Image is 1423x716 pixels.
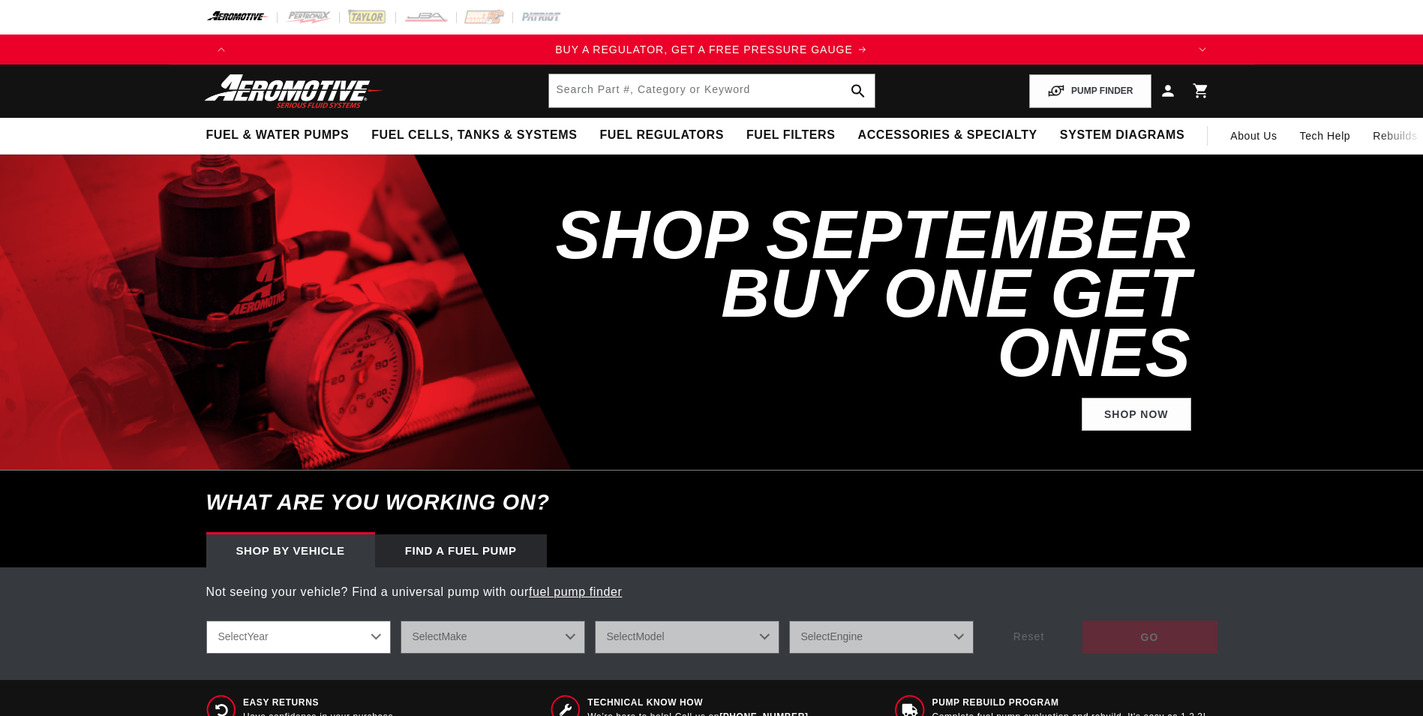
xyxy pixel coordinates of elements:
input: Search by Part Number, Category or Keyword [549,74,875,107]
select: Engine [789,621,974,654]
span: Technical Know How [587,696,808,709]
h2: SHOP SEPTEMBER BUY ONE GET ONES [550,206,1191,383]
div: Announcement [236,41,1187,58]
span: Fuel Filters [746,128,836,143]
span: About Us [1230,130,1277,142]
span: Easy Returns [243,696,397,709]
button: Translation missing: en.sections.announcements.previous_announcement [206,35,236,65]
select: Year [206,621,391,654]
summary: System Diagrams [1049,118,1196,153]
select: Make [401,621,585,654]
span: Tech Help [1300,128,1351,144]
p: Not seeing your vehicle? Find a universal pump with our [206,582,1217,602]
div: 1 of 4 [236,41,1187,58]
img: Aeromotive [200,74,388,109]
select: Model [595,621,779,654]
summary: Tech Help [1289,118,1362,154]
span: Pump Rebuild program [932,696,1206,709]
div: Shop by vehicle [206,534,375,567]
summary: Fuel Filters [735,118,847,153]
summary: Accessories & Specialty [847,118,1049,153]
span: Fuel Cells, Tanks & Systems [371,128,577,143]
span: Fuel Regulators [599,128,723,143]
summary: Fuel Regulators [588,118,734,153]
span: BUY A REGULATOR, GET A FREE PRESSURE GAUGE [555,44,853,56]
button: Translation missing: en.sections.announcements.next_announcement [1187,35,1217,65]
span: System Diagrams [1060,128,1184,143]
a: BUY A REGULATOR, GET A FREE PRESSURE GAUGE [236,41,1187,58]
summary: Fuel Cells, Tanks & Systems [360,118,588,153]
span: Accessories & Specialty [858,128,1037,143]
button: PUMP FINDER [1029,74,1151,108]
h6: What are you working on? [169,471,1255,534]
span: Fuel & Water Pumps [206,128,350,143]
a: About Us [1219,118,1288,154]
button: search button [842,74,875,107]
a: Shop Now [1082,398,1191,432]
summary: Fuel & Water Pumps [195,118,361,153]
a: fuel pump finder [529,585,622,598]
div: Find a Fuel Pump [375,534,547,567]
slideshow-component: Translation missing: en.sections.announcements.announcement_bar [169,35,1255,65]
span: Rebuilds [1373,128,1417,144]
